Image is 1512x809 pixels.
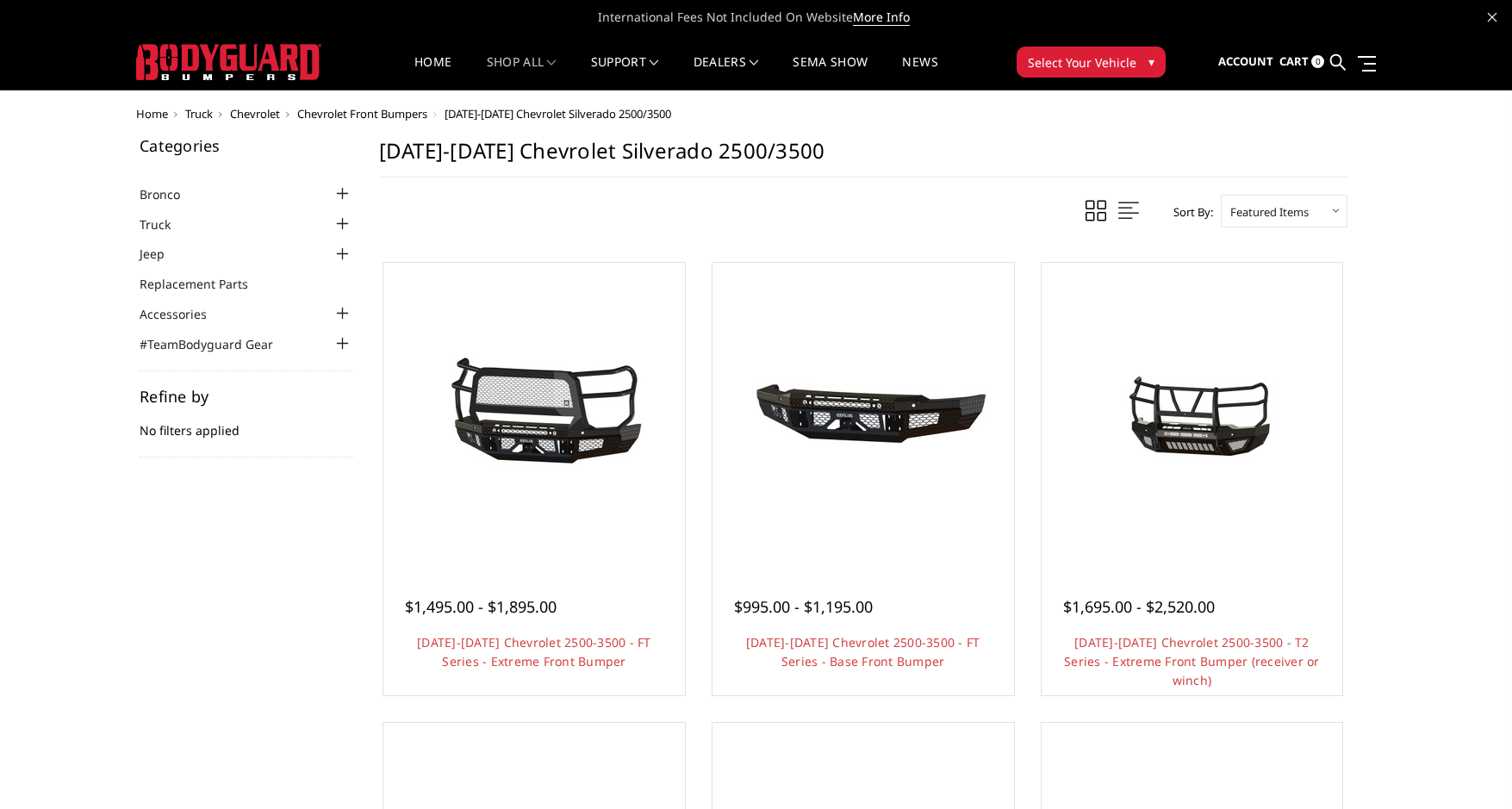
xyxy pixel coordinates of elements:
a: Chevrolet Front Bumpers [297,106,427,121]
a: Truck [185,106,213,121]
a: Bronco [140,185,202,203]
a: 2024-2025 Chevrolet 2500-3500 - FT Series - Base Front Bumper 2024-2025 Chevrolet 2500-3500 - FT ... [717,267,1010,560]
a: More Info [853,9,910,26]
a: Support [591,56,659,90]
span: $1,695.00 - $2,520.00 [1063,596,1215,617]
a: 2024-2026 Chevrolet 2500-3500 - T2 Series - Extreme Front Bumper (receiver or winch) 2024-2026 Ch... [1046,267,1339,560]
a: Replacement Parts [140,275,270,293]
a: Jeep [140,245,186,263]
h5: Refine by [140,389,353,404]
span: 0 [1311,55,1324,68]
a: 2024-2026 Chevrolet 2500-3500 - FT Series - Extreme Front Bumper 2024-2026 Chevrolet 2500-3500 - ... [388,267,681,560]
a: Chevrolet [230,106,280,121]
span: [DATE]-[DATE] Chevrolet Silverado 2500/3500 [445,106,671,121]
img: BODYGUARD BUMPERS [136,44,321,80]
span: Account [1218,53,1273,69]
h1: [DATE]-[DATE] Chevrolet Silverado 2500/3500 [379,138,1347,177]
button: Select Your Vehicle [1017,47,1166,78]
a: Truck [140,215,192,233]
a: Home [136,106,168,121]
a: Account [1218,39,1273,85]
a: shop all [487,56,557,90]
a: SEMA Show [793,56,868,90]
a: Home [414,56,451,90]
a: Dealers [694,56,759,90]
a: [DATE]-[DATE] Chevrolet 2500-3500 - FT Series - Base Front Bumper [746,634,980,669]
span: ▾ [1148,53,1154,71]
div: No filters applied [140,389,353,457]
a: News [902,56,937,90]
a: [DATE]-[DATE] Chevrolet 2500-3500 - T2 Series - Extreme Front Bumper (receiver or winch) [1064,634,1320,688]
span: $995.00 - $1,195.00 [734,596,873,617]
span: $1,495.00 - $1,895.00 [405,596,557,617]
a: #TeamBodyguard Gear [140,335,295,353]
a: [DATE]-[DATE] Chevrolet 2500-3500 - FT Series - Extreme Front Bumper [417,634,651,669]
label: Sort By: [1164,199,1213,225]
a: Accessories [140,305,228,323]
span: Select Your Vehicle [1028,53,1136,72]
h5: Categories [140,138,353,153]
span: Cart [1279,53,1309,69]
a: Cart 0 [1279,39,1324,85]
